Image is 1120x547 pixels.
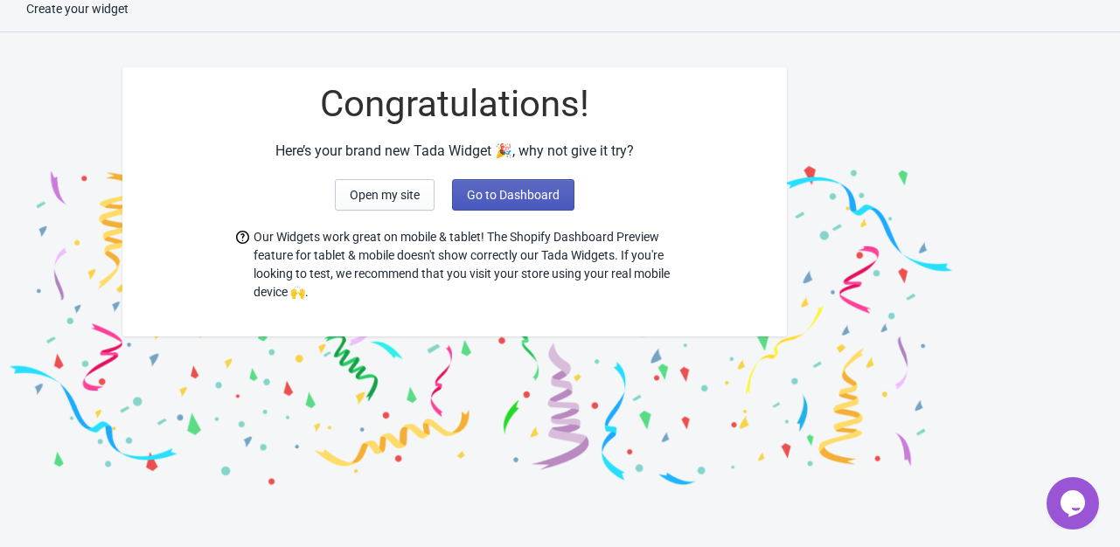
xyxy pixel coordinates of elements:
[122,141,787,162] div: Here’s your brand new Tada Widget 🎉, why not give it try?
[254,228,673,301] span: Our Widgets work great on mobile & tablet! The Shopify Dashboard Preview feature for tablet & mob...
[350,188,420,202] span: Open my site
[452,179,574,211] button: Go to Dashboard
[481,50,962,491] img: final_2.png
[335,179,435,211] button: Open my site
[122,85,787,123] div: Congratulations!
[1047,477,1103,530] iframe: chat widget
[467,188,560,202] span: Go to Dashboard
